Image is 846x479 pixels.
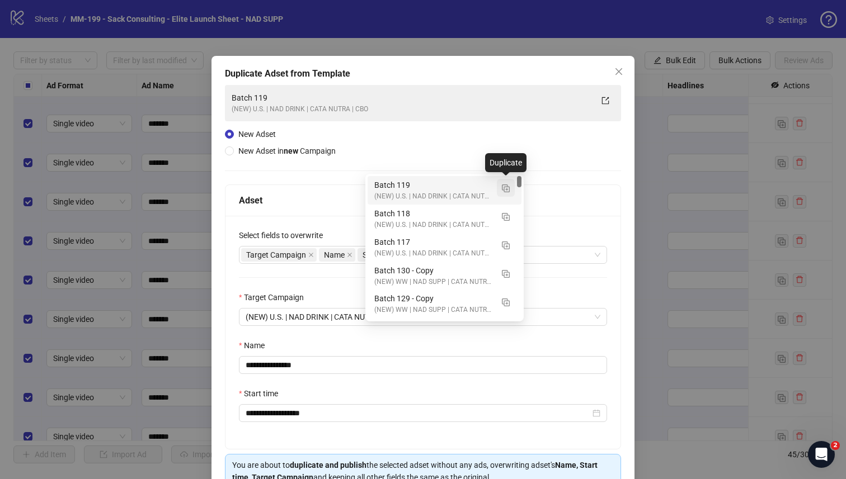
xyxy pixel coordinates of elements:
div: (NEW) U.S. | NAD DRINK | CATA NUTRA | CBO [232,104,592,115]
strong: new [284,146,298,155]
div: (NEW) WW | NAD SUPP | CATA NUTRA | CBO [374,305,492,315]
button: Duplicate [497,264,515,282]
label: Target Campaign [239,291,311,303]
button: Duplicate [497,207,515,225]
span: Name [324,249,345,261]
div: Batch 119 [232,92,592,104]
span: export [601,97,609,105]
div: Adset [239,193,607,207]
strong: duplicate and publish [290,461,366,469]
span: Target Campaign [241,248,317,262]
span: Name [319,248,355,262]
div: Batch 130 - Copy [374,264,492,277]
button: Close [610,63,628,80]
div: Batch 118 [374,207,492,220]
span: close [308,252,314,258]
div: Batch 119 [368,176,521,205]
label: Name [239,339,272,352]
img: Duplicate [502,184,510,192]
span: close [614,67,623,76]
div: Batch 117 [374,236,492,248]
span: Start time [363,249,397,261]
span: (NEW) U.S. | NAD DRINK | CATA NUTRA | CBO [246,309,600,325]
button: Duplicate [497,292,515,310]
img: Duplicate [502,213,510,221]
span: Start time [358,248,407,262]
img: Duplicate [502,241,510,249]
div: (NEW) WW | NAD SUPP | CATA NUTRA | CBO [374,277,492,287]
input: Name [239,356,607,374]
span: Target Campaign [246,249,306,261]
div: (NEW) U.S. | NAD DRINK | CATA NUTRA | CBO [374,248,492,259]
div: Batch 119 [374,179,492,191]
div: (NEW) U.S. | NAD DRINK | CATA NUTRA | CBO [374,191,492,202]
div: Batch 117 [368,233,521,262]
iframe: Intercom live chat [808,441,835,468]
div: Duplicate Adset from Template [225,67,621,80]
input: Start time [246,407,590,419]
div: Batch 130 - Copy [368,262,521,290]
img: Duplicate [502,270,510,278]
div: Duplicate [485,153,527,172]
button: Duplicate [497,179,515,197]
span: New Adset [238,130,276,139]
span: 2 [831,441,840,450]
div: Batch 129 - Copy [368,290,521,318]
span: New Adset in Campaign [238,146,336,155]
div: Batch 128 - Copy [368,318,521,347]
div: Batch 118 [368,205,521,233]
label: Select fields to overwrite [239,229,330,241]
img: Duplicate [502,298,510,306]
span: close [347,252,352,258]
div: (NEW) U.S. | NAD DRINK | CATA NUTRA | CBO [374,220,492,230]
div: Batch 129 - Copy [374,292,492,305]
button: Duplicate [497,236,515,254]
label: Start time [239,387,285,400]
